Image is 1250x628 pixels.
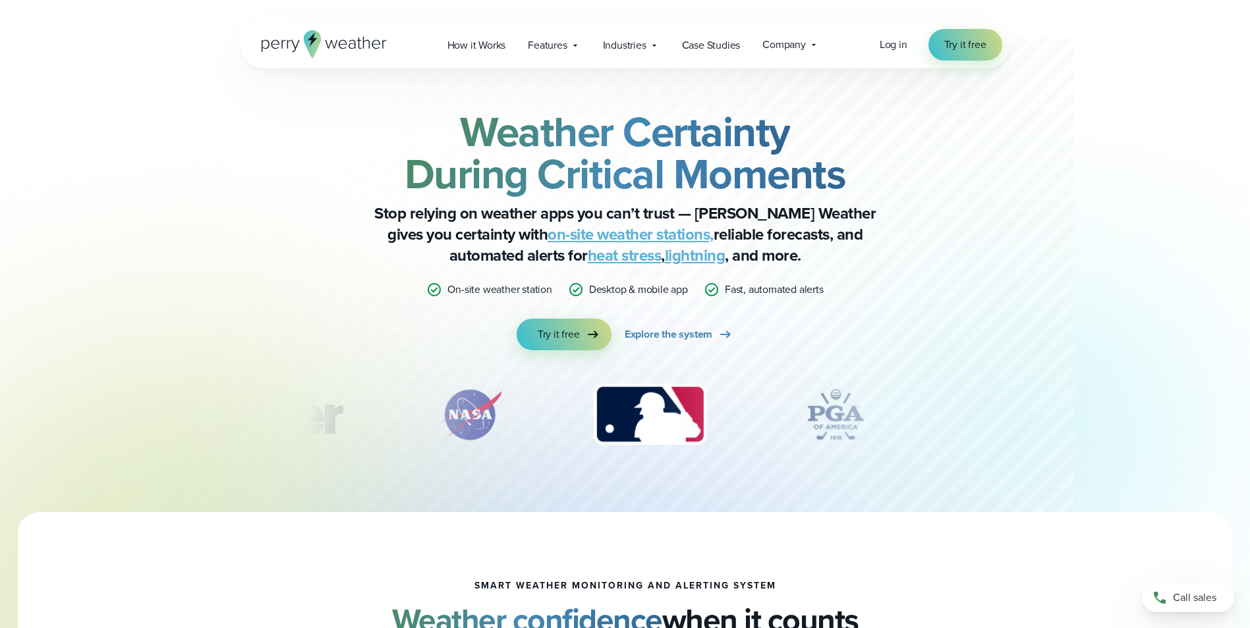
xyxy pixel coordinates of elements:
[603,38,646,53] span: Industries
[447,282,552,298] p: On-site weather station
[1142,583,1234,612] a: Call sales
[944,37,986,53] span: Try it free
[783,382,888,448] div: 4 of 12
[762,37,806,53] span: Company
[665,244,725,267] a: lightning
[447,38,506,53] span: How it Works
[474,581,776,591] h1: smart weather monitoring and alerting system
[436,32,517,59] a: How it Works
[1173,590,1216,606] span: Call sales
[517,319,611,350] a: Try it free
[671,32,752,59] a: Case Studies
[880,37,907,52] span: Log in
[306,382,944,454] div: slideshow
[362,203,889,266] p: Stop relying on weather apps you can’t trust — [PERSON_NAME] Weather gives you certainty with rel...
[405,101,846,205] strong: Weather Certainty During Critical Moments
[625,327,712,342] span: Explore the system
[528,38,567,53] span: Features
[783,382,888,448] img: PGA.svg
[682,38,741,53] span: Case Studies
[581,382,720,448] div: 3 of 12
[725,282,824,298] p: Fast, automated alerts
[928,29,1002,61] a: Try it free
[538,327,580,342] span: Try it free
[880,37,907,53] a: Log in
[174,382,361,448] div: 1 of 12
[581,382,720,448] img: MLB.svg
[589,282,688,298] p: Desktop & mobile app
[625,319,733,350] a: Explore the system
[548,222,714,246] a: on-site weather stations,
[588,244,662,267] a: heat stress
[425,382,517,448] div: 2 of 12
[425,382,517,448] img: NASA.svg
[174,382,361,448] img: Turner-Construction_1.svg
